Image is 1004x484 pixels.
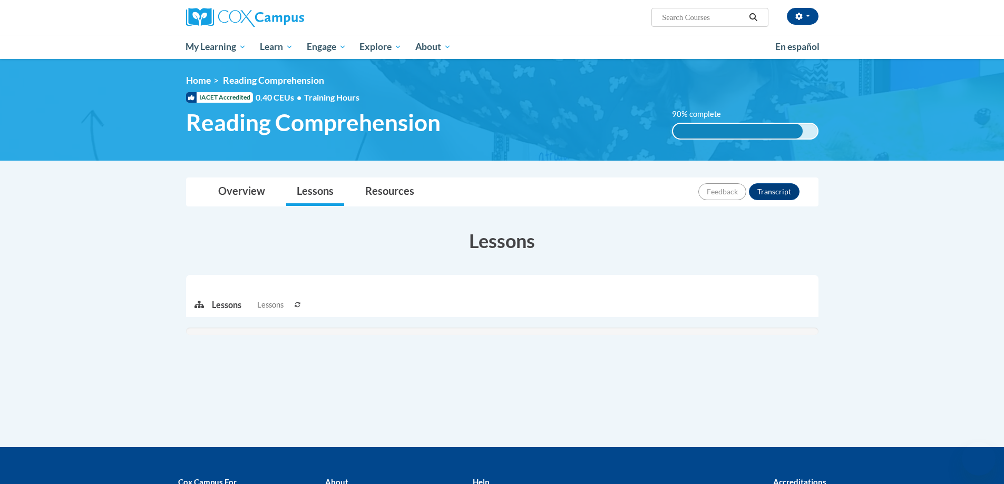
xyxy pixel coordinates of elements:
a: About [408,35,458,59]
span: About [415,41,451,53]
img: Cox Campus [186,8,304,27]
a: Lessons [286,178,344,206]
a: Cox Campus [186,8,386,27]
span: • [297,92,301,102]
button: Transcript [749,183,800,200]
span: Training Hours [304,92,359,102]
button: Account Settings [787,8,818,25]
span: En español [775,41,820,52]
span: IACET Accredited [186,92,253,103]
input: Search Courses [661,11,745,24]
span: Lessons [257,299,284,311]
a: Resources [355,178,425,206]
span: Explore [359,41,402,53]
a: Overview [208,178,276,206]
span: Reading Comprehension [186,108,441,136]
a: Home [186,75,211,86]
span: My Learning [186,41,246,53]
h3: Lessons [186,228,818,254]
span: 0.40 CEUs [256,92,304,103]
span: Reading Comprehension [223,75,324,86]
div: Main menu [170,35,834,59]
div: 90% complete [673,124,803,139]
button: Search [745,11,761,24]
label: 90% complete [672,108,733,120]
p: Lessons [212,299,241,311]
button: Feedback [698,183,746,200]
span: Learn [260,41,293,53]
a: Explore [353,35,408,59]
a: Learn [253,35,300,59]
span: Engage [307,41,346,53]
a: My Learning [179,35,254,59]
a: Engage [300,35,353,59]
a: En español [768,36,826,58]
iframe: Button to launch messaging window [962,442,996,476]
